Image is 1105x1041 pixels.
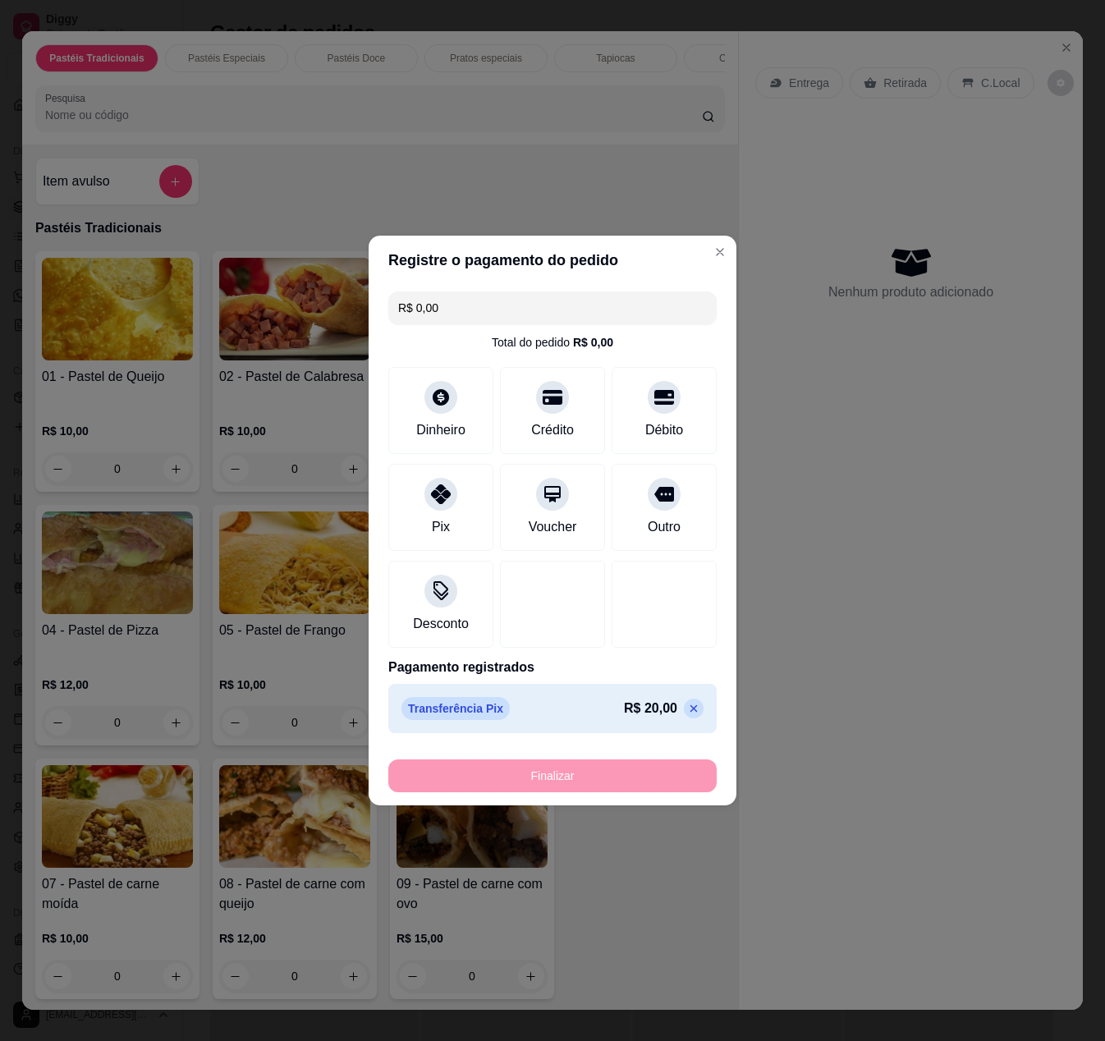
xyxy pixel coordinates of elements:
[529,517,577,537] div: Voucher
[432,517,450,537] div: Pix
[707,239,733,265] button: Close
[413,614,469,634] div: Desconto
[624,699,677,718] p: R$ 20,00
[645,420,683,440] div: Débito
[388,658,717,677] p: Pagamento registrados
[369,236,736,285] header: Registre o pagamento do pedido
[648,517,681,537] div: Outro
[398,291,707,324] input: Ex.: hambúrguer de cordeiro
[573,334,613,351] div: R$ 0,00
[531,420,574,440] div: Crédito
[492,334,613,351] div: Total do pedido
[401,697,510,720] p: Transferência Pix
[416,420,465,440] div: Dinheiro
